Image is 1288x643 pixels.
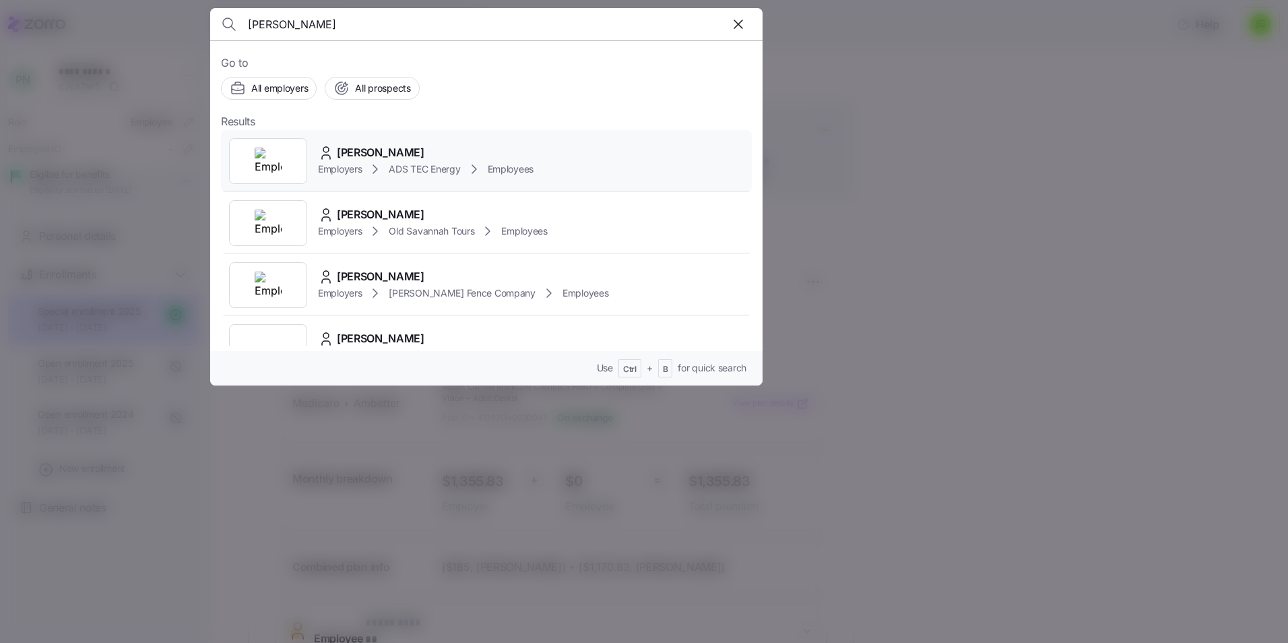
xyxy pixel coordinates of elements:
span: All employers [251,82,308,95]
span: Employees [562,286,608,300]
span: Employers [318,162,362,176]
span: for quick search [678,361,746,375]
span: Go to [221,55,752,71]
span: Use [597,361,613,375]
span: [PERSON_NAME] [337,144,424,161]
img: Employer logo [255,148,282,175]
span: Results [221,113,255,130]
span: Old Savannah Tours [389,224,474,238]
span: ADS TEC Energy [389,162,460,176]
button: All employers [221,77,317,100]
span: [PERSON_NAME] [337,268,424,285]
span: [PERSON_NAME] [337,330,424,347]
span: Employees [501,224,547,238]
span: B [663,364,668,375]
img: Employer logo [255,210,282,237]
span: [PERSON_NAME] [337,206,424,223]
img: Employer logo [255,272,282,299]
span: All prospects [355,82,410,95]
button: All prospects [325,77,419,100]
span: + [647,361,653,375]
span: Ctrl [623,364,637,375]
span: Employees [488,162,534,176]
span: [PERSON_NAME] Fence Company [389,286,535,300]
span: Employers [318,224,362,238]
span: Employers [318,286,362,300]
